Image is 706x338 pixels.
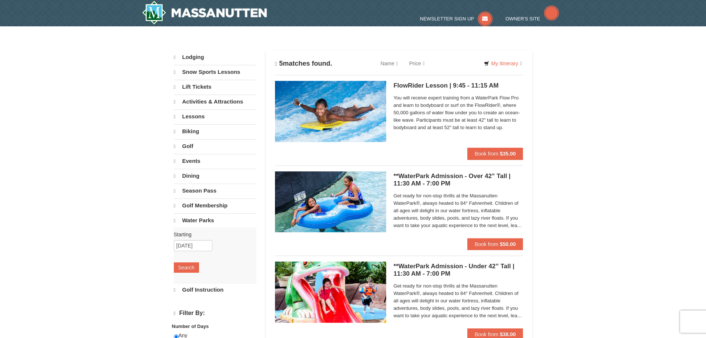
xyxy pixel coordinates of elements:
a: Biking [174,124,256,138]
a: Golf Membership [174,198,256,213]
a: Owner's Site [506,16,559,22]
button: Search [174,262,199,273]
strong: Number of Days [172,324,209,329]
span: Book from [475,331,498,337]
h5: **WaterPark Admission - Over 42” Tall | 11:30 AM - 7:00 PM [394,173,523,187]
a: Golf Instruction [174,283,256,297]
a: Lift Tickets [174,80,256,94]
img: 6619917-732-e1c471e4.jpg [275,262,386,322]
a: Newsletter Sign Up [420,16,493,22]
button: Book from $35.00 [467,148,523,160]
a: Lessons [174,109,256,124]
a: Snow Sports Lessons [174,65,256,79]
span: Get ready for non-stop thrills at the Massanutten WaterPark®, always heated to 84° Fahrenheit. Ch... [394,192,523,229]
img: 6619917-216-363963c7.jpg [275,81,386,142]
a: Massanutten Resort [142,1,267,24]
a: Dining [174,169,256,183]
button: Book from $50.00 [467,238,523,250]
span: Newsletter Sign Up [420,16,474,22]
a: Season Pass [174,184,256,198]
img: 6619917-720-80b70c28.jpg [275,171,386,232]
a: Lodging [174,50,256,64]
a: Price [404,56,430,71]
a: Activities & Attractions [174,95,256,109]
a: Golf [174,139,256,153]
img: Massanutten Resort Logo [142,1,267,24]
span: Book from [475,241,498,247]
span: Owner's Site [506,16,540,22]
label: Starting [174,231,251,238]
strong: $50.00 [500,241,516,247]
a: Events [174,154,256,168]
span: Book from [475,151,498,157]
strong: $35.00 [500,151,516,157]
a: Name [375,56,404,71]
span: You will receive expert training from a WaterPark Flow Pro and learn to bodyboard or surf on the ... [394,94,523,131]
a: My Itinerary [479,58,527,69]
strong: $38.00 [500,331,516,337]
a: Water Parks [174,213,256,227]
span: Get ready for non-stop thrills at the Massanutten WaterPark®, always heated to 84° Fahrenheit. Ch... [394,282,523,319]
h5: **WaterPark Admission - Under 42” Tall | 11:30 AM - 7:00 PM [394,263,523,278]
h5: FlowRider Lesson | 9:45 - 11:15 AM [394,82,523,89]
h4: Filter By: [174,310,256,317]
